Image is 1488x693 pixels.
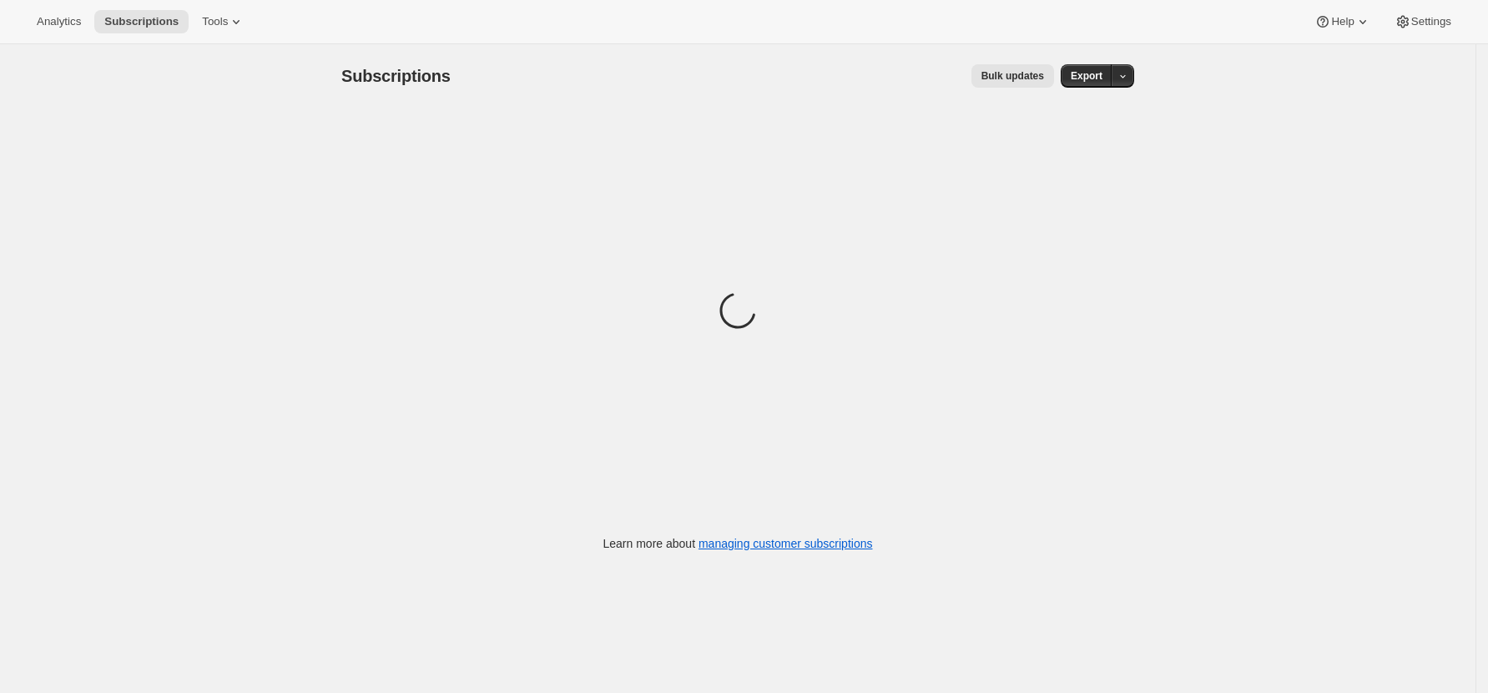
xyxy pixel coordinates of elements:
button: Help [1304,10,1380,33]
span: Subscriptions [104,15,179,28]
button: Export [1061,64,1112,88]
span: Tools [202,15,228,28]
span: Analytics [37,15,81,28]
span: Bulk updates [981,69,1044,83]
a: managing customer subscriptions [699,537,873,550]
button: Settings [1385,10,1461,33]
button: Bulk updates [971,64,1054,88]
span: Help [1331,15,1354,28]
span: Subscriptions [341,67,451,85]
span: Settings [1411,15,1451,28]
p: Learn more about [603,535,873,552]
button: Subscriptions [94,10,189,33]
span: Export [1071,69,1102,83]
button: Tools [192,10,255,33]
button: Analytics [27,10,91,33]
